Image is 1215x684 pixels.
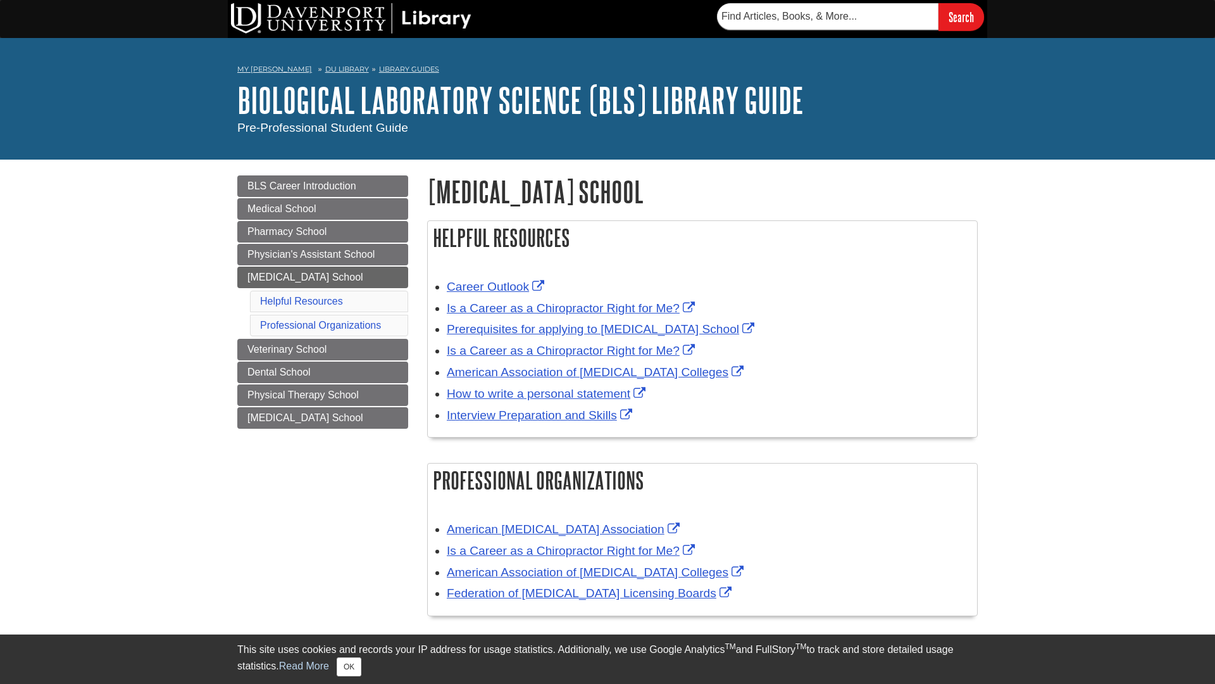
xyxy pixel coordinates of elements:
[795,642,806,651] sup: TM
[447,586,735,600] a: Link opens in new window
[247,203,316,214] span: Medical School
[237,64,312,75] a: My [PERSON_NAME]
[725,642,735,651] sup: TM
[237,642,978,676] div: This site uses cookies and records your IP address for usage statistics. Additionally, we use Goo...
[447,365,747,379] a: Link opens in new window
[237,267,408,288] a: [MEDICAL_DATA] School
[237,61,978,81] nav: breadcrumb
[938,3,984,30] input: Search
[247,344,327,355] span: Veterinary School
[325,65,369,73] a: DU Library
[447,566,747,579] a: Link opens in new window
[247,249,375,260] span: Physician's Assistant School
[447,408,635,422] a: Link opens in new window
[337,657,361,676] button: Close
[237,244,408,265] a: Physician's Assistant School
[447,344,698,357] a: Link opens in new window
[237,80,804,120] a: Biological Laboratory Science (BLS) Library Guide
[260,320,381,331] a: Professional Organizations
[717,3,938,30] input: Find Articles, Books, & More...
[247,412,363,423] span: [MEDICAL_DATA] School
[237,384,408,406] a: Physical Therapy School
[428,221,977,255] h2: Helpful Resources
[717,3,984,30] form: Searches DU Library's articles, books, and more
[247,180,356,191] span: BLS Career Introduction
[247,367,311,377] span: Dental School
[447,280,547,293] a: Link opens in new window
[427,175,978,208] h1: [MEDICAL_DATA] School
[247,226,327,237] span: Pharmacy School
[237,121,408,134] span: Pre-Professional Student Guide
[237,339,408,360] a: Veterinary School
[237,175,408,197] a: BLS Career Introduction
[428,464,977,497] h2: Professional Organizations
[247,389,359,400] span: Physical Therapy School
[447,544,698,557] a: Link opens in new window
[379,65,439,73] a: Library Guides
[247,272,363,282] span: [MEDICAL_DATA] School
[237,221,408,243] a: Pharmacy School
[231,3,471,34] img: DU Library
[447,522,683,536] a: Link opens in new window
[447,387,649,400] a: Link opens in new window
[447,301,698,315] a: Link opens in new window
[279,661,329,671] a: Read More
[237,198,408,220] a: Medical School
[447,322,757,336] a: Link opens in new window
[260,296,343,307] a: Helpful Resources
[237,407,408,429] a: [MEDICAL_DATA] School
[237,362,408,383] a: Dental School
[237,175,408,429] div: Guide Page Menu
